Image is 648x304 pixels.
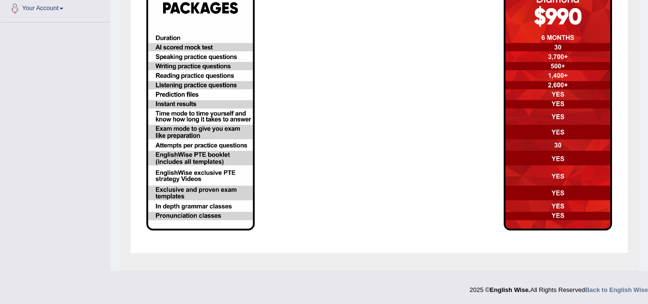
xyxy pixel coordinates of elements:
strong: English Wise. [490,286,530,293]
div: 2025 © All Rights Reserved [470,280,648,294]
a: Back to English Wise [585,286,648,293]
